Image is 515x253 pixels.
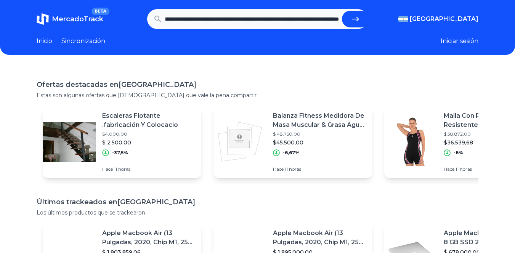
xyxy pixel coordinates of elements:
font: Estas son algunas ofertas que [DEMOGRAPHIC_DATA] que vale la pena compartir. [37,92,258,99]
button: [GEOGRAPHIC_DATA] [398,14,478,24]
font: 11 horas [285,166,301,172]
font: 11 horas [456,166,472,172]
font: [GEOGRAPHIC_DATA] [117,198,195,206]
font: $ 2.500,00 [102,139,131,146]
button: Iniciar sesión [441,37,478,46]
img: Imagen destacada [43,115,96,168]
font: Iniciar sesión [441,37,478,45]
font: 11 horas [114,166,130,172]
a: Imagen destacadaBalanza Fitness Medidora De Masa Muscular & Grasa Agua Peso$ 48.750,00$45.500,00-... [213,105,372,178]
a: MercadoTrackBETA [37,13,103,25]
font: Hace [102,166,113,172]
font: Sincronización [61,37,105,45]
font: Hace [273,166,284,172]
a: Sincronización [61,37,105,46]
font: -37,5% [112,150,128,155]
font: Los últimos productos que se trackearon. [37,209,146,216]
font: Escaleras Flotante .fabricación Y Colocacio [102,112,178,128]
a: Imagen destacadaEscaleras Flotante .fabricación Y Colocacio$4.000,00$ 2.500,00-37,5%Hace 11 horas [43,105,201,178]
font: $36.539,68 [444,139,473,146]
font: Ofertas destacadas en [37,80,119,89]
font: $45.500,00 [273,139,303,146]
font: Inicio [37,37,52,45]
img: MercadoTrack [37,13,49,25]
font: -6% [454,150,463,155]
img: Imagen destacada [384,115,438,168]
font: [GEOGRAPHIC_DATA] [410,15,478,22]
font: [GEOGRAPHIC_DATA] [119,80,196,89]
font: $ 38.872,00 [444,131,471,137]
a: Inicio [37,37,52,46]
font: Hace [444,166,454,172]
font: $ 48.750,00 [273,131,300,137]
img: Imagen destacada [213,115,267,168]
img: Argentina [398,16,408,22]
font: Balanza Fitness Medidora De Masa Muscular & Grasa Agua Peso [273,112,364,138]
font: MercadoTrack [52,15,103,23]
font: Últimos trackeados en [37,198,117,206]
font: $4.000,00 [102,131,127,137]
font: -6,67% [283,150,300,155]
font: BETA [95,9,106,14]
